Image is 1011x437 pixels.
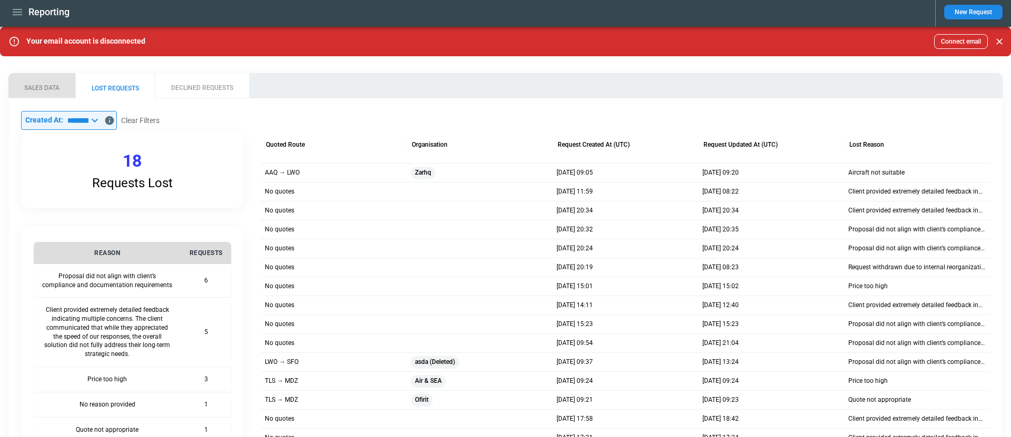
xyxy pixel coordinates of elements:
p: 04 Sep 2025 15:01 [557,282,593,291]
td: 6 [181,264,231,298]
p: 04 Sep 2025 20:19 [557,263,593,272]
p: 03 Sep 2025 09:23 [702,395,739,404]
div: Quoted Route [266,141,305,148]
button: SALES DATA [8,73,75,98]
p: No quotes [265,263,294,272]
h1: Reporting [28,6,70,18]
td: 3 [181,367,231,392]
p: No quotes [265,414,294,423]
p: No quotes [265,301,294,310]
p: AAQ → LWO [265,168,300,177]
p: 04 Sep 2025 21:04 [702,339,739,348]
td: 5 [181,298,231,367]
th: Client provided extremely detailed feedback indicating multiple concerns. The client communicated... [34,298,181,367]
td: 1 [181,392,231,417]
p: Proposal did not align with client’s compliance and documentation requirements [848,225,986,234]
p: 04 Sep 2025 20:24 [702,244,739,253]
p: No quotes [265,225,294,234]
p: 04 Sep 2025 20:35 [702,225,739,234]
p: 03 Sep 2025 09:24 [557,377,593,385]
div: dismiss [992,30,1007,53]
p: No quotes [265,339,294,348]
p: 05 Sep 2025 11:59 [557,187,593,196]
button: LOST REQUESTS [75,73,155,98]
span: asda (Deleted) [411,353,459,371]
th: Price too high [34,367,181,392]
th: Proposal did not align with client’s compliance and documentation requirements [34,264,181,298]
p: 04 Sep 2025 20:32 [557,225,593,234]
p: 08 Sep 2025 09:20 [702,168,739,177]
p: Proposal did not align with client’s compliance and documentation requirements [848,358,986,367]
span: Zarhq [411,164,435,182]
p: Price too high [848,282,888,291]
p: 08 Sep 2025 08:23 [702,263,739,272]
th: REQUESTS [181,242,231,264]
p: Client provided extremely detailed feedback indicating multiple concerns. The client communicated... [848,187,986,196]
p: 04 Sep 2025 15:02 [702,282,739,291]
p: Client provided extremely detailed feedback indicating multiple concerns. The client communicated... [848,206,986,215]
p: Client provided extremely detailed feedback indicating multiple concerns. The client communicated... [848,301,986,310]
div: Request Created At (UTC) [558,141,630,148]
div: Organisation [412,141,448,148]
p: 03 Sep 2025 15:23 [557,320,593,329]
span: Ofirit [411,391,433,409]
p: 08 Sep 2025 09:05 [557,168,593,177]
p: Aircraft not suitable [848,168,905,177]
p: 04 Sep 2025 20:24 [557,244,593,253]
p: 04 Sep 2025 20:34 [557,206,593,215]
p: No quotes [265,244,294,253]
th: No reason provided [34,392,181,417]
p: 04 Sep 2025 14:11 [557,301,593,310]
button: New Request [944,5,1003,19]
p: Proposal did not align with client’s compliance and documentation requirements [848,320,986,329]
p: No quotes [265,282,294,291]
p: Created At: [25,116,63,125]
button: Connect email [934,34,988,49]
p: Price too high [848,377,888,385]
p: 03 Sep 2025 09:21 [557,395,593,404]
div: Lost Reason [849,141,884,148]
svg: Data includes activity through 21 Sep 2025 (end of day UTC) [104,115,115,126]
p: 18 [123,151,142,171]
p: No quotes [265,320,294,329]
button: Close [992,34,1007,49]
p: 15 Sep 2025 13:24 [702,358,739,367]
p: 03 Sep 2025 09:37 [557,358,593,367]
p: Request withdrawn due to internal reorganization and change of strategy [848,263,986,272]
p: 03 Sep 2025 09:54 [557,339,593,348]
p: Client provided extremely detailed feedback indicating multiple concerns. The client communicated... [848,414,986,423]
p: 02 Sep 2025 17:58 [557,414,593,423]
p: Requests Lost [92,176,173,191]
p: 03 Sep 2025 15:23 [702,320,739,329]
p: No quotes [265,206,294,215]
p: Proposal did not align with client’s compliance and documentation requirements [848,244,986,253]
p: Your email account is disconnected [26,37,145,46]
button: Clear Filters [121,114,160,127]
p: 05 Sep 2025 12:40 [702,301,739,310]
button: DECLINED REQUESTS [155,73,249,98]
p: 03 Sep 2025 09:24 [702,377,739,385]
p: LWO → SFO [265,358,299,367]
p: TLS → MDZ [265,395,298,404]
p: Quote not appropriate [848,395,911,404]
th: REASON [34,242,181,264]
p: 04 Sep 2025 20:34 [702,206,739,215]
span: Air & SEA [411,372,446,390]
p: TLS → MDZ [265,377,298,385]
p: 08 Sep 2025 08:22 [702,187,739,196]
div: Request Updated At (UTC) [703,141,778,148]
p: Proposal did not align with client’s compliance and documentation requirements [848,339,986,348]
p: 02 Sep 2025 18:42 [702,414,739,423]
p: No quotes [265,187,294,196]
